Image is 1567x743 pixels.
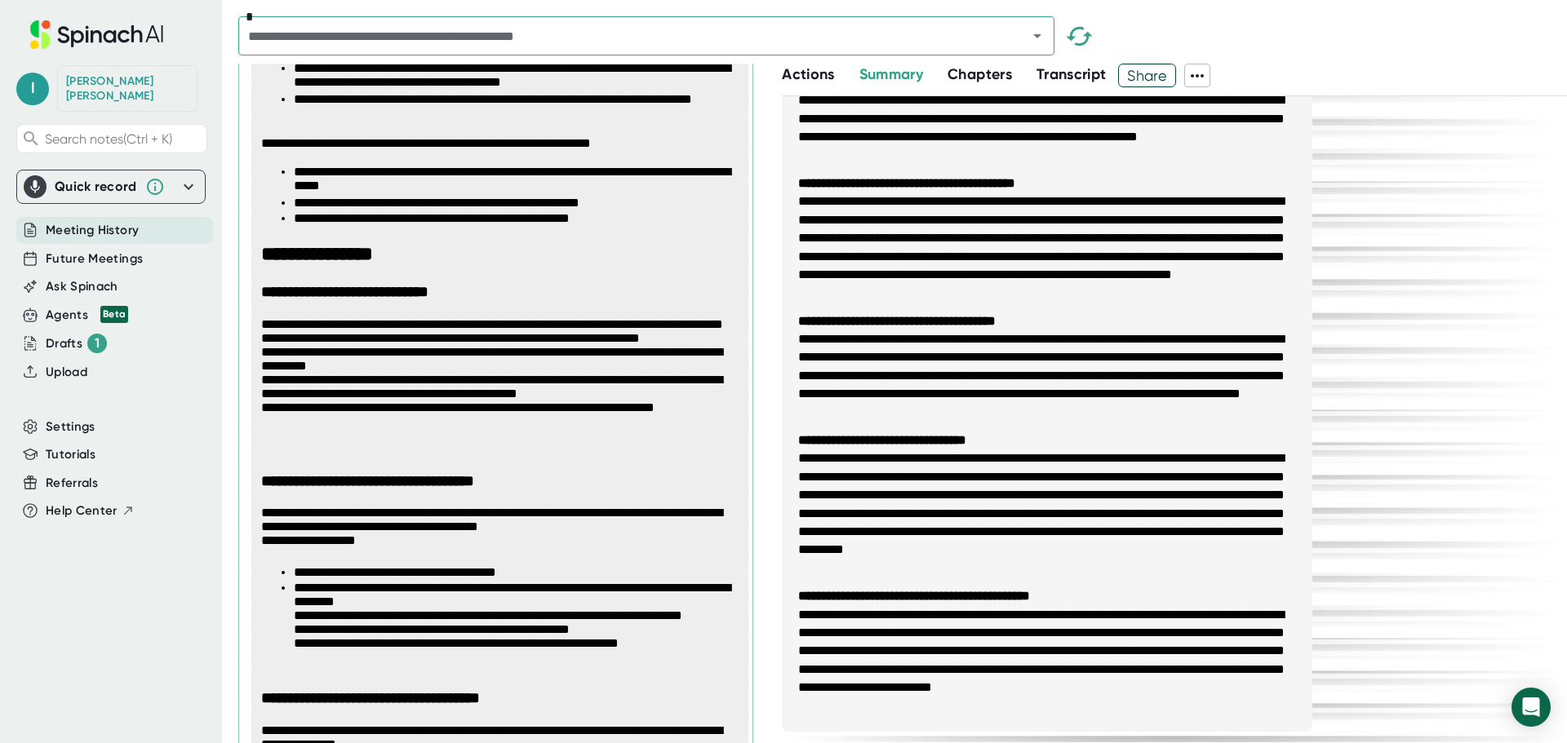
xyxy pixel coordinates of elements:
span: Share [1119,61,1175,90]
div: Quick record [55,179,137,195]
span: Help Center [46,502,118,520]
button: Summary [859,64,923,86]
button: Agents Beta [46,306,128,325]
button: Transcript [1037,64,1107,86]
span: Transcript [1037,65,1107,83]
div: 1 [87,334,107,353]
button: Future Meetings [46,250,143,268]
span: Actions [782,65,834,83]
button: Share [1118,64,1176,87]
button: Chapters [948,64,1012,86]
div: Quick record [24,170,198,203]
span: Search notes (Ctrl + K) [45,131,172,147]
button: Drafts 1 [46,334,107,353]
button: Settings [46,418,95,436]
span: Chapters [948,65,1012,83]
button: Upload [46,363,87,382]
button: Open [1026,24,1049,47]
div: Open Intercom Messenger [1512,688,1551,727]
div: Agents [46,306,128,325]
div: Drafts [46,334,107,353]
button: Help Center [46,502,135,520]
span: l [16,73,49,105]
button: Tutorials [46,445,95,464]
div: Logan Zumbrun [66,74,189,103]
div: Beta [100,306,128,323]
span: Summary [859,65,923,83]
button: Actions [782,64,834,86]
button: Meeting History [46,221,139,240]
button: Referrals [46,474,98,493]
button: Ask Spinach [46,277,118,296]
